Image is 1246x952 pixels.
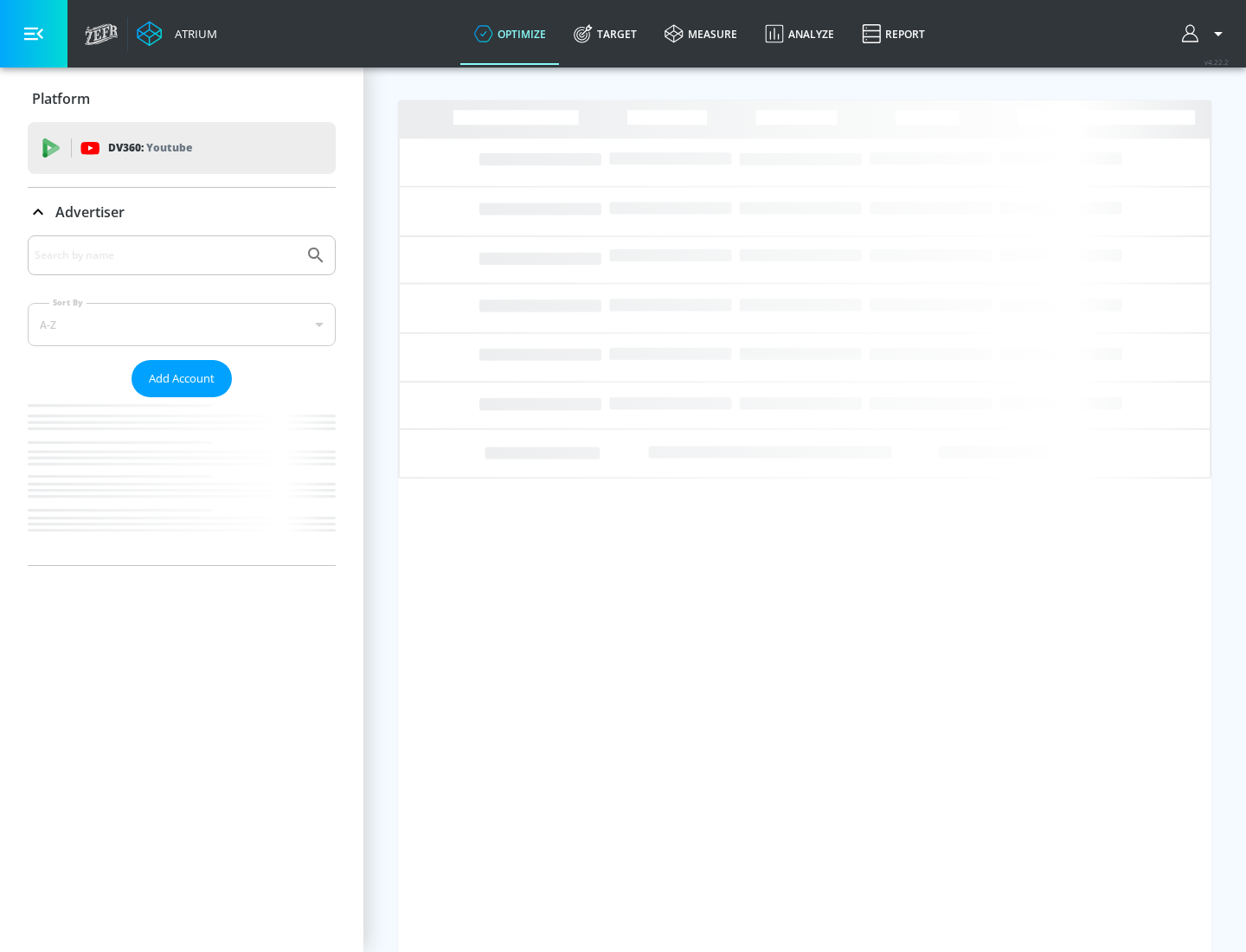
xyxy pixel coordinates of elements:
span: v 4.22.2 [1204,57,1229,67]
div: Advertiser [28,188,336,236]
a: Analyze [751,3,848,65]
a: optimize [460,3,560,65]
input: Search by name [35,244,297,267]
div: DV360: Youtube [28,122,336,174]
a: Report [848,3,939,65]
nav: list of Advertiser [28,397,336,565]
p: DV360: [108,138,192,158]
span: Add Account [149,369,215,389]
a: measure [651,3,751,65]
div: Platform [28,74,336,123]
a: Atrium [137,21,217,47]
p: Youtube [146,138,192,157]
div: A-Z [28,303,336,346]
div: Advertiser [28,235,336,565]
button: Add Account [132,360,232,397]
p: Platform [32,89,90,108]
p: Advertiser [55,203,125,222]
div: Atrium [168,26,217,42]
label: Sort By [49,297,87,308]
a: Target [560,3,651,65]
